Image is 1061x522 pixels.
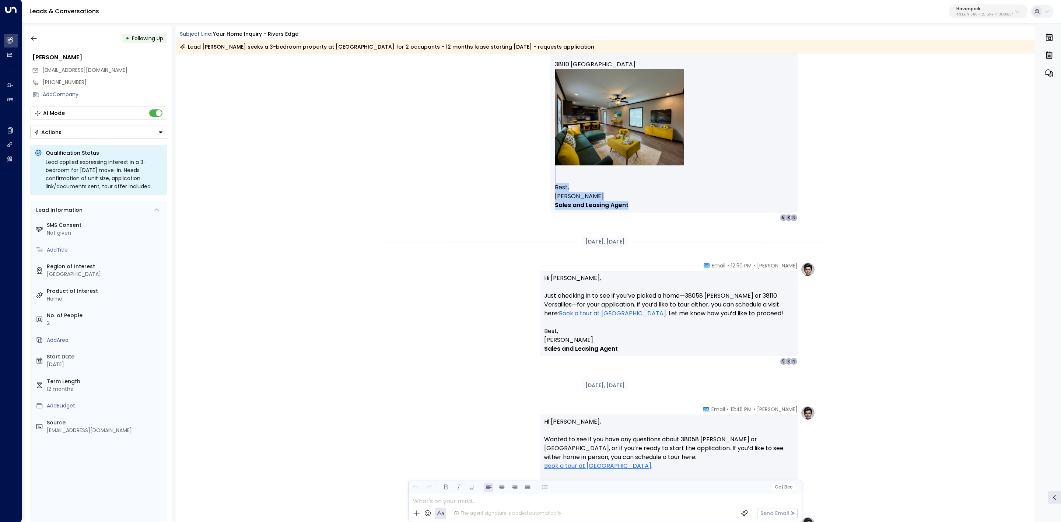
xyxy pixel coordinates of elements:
div: [GEOGRAPHIC_DATA] [47,270,164,278]
span: Best, [544,479,558,488]
span: Subject Line: [180,30,212,38]
span: • [727,406,729,413]
div: • [126,32,129,45]
strong: Sales and Leasing Agent [555,201,628,209]
div: Home [47,295,164,303]
span: • [753,262,755,269]
a: Book a tour at [GEOGRAPHIC_DATA] [544,462,651,470]
div: K [785,214,792,221]
div: 12 months [47,385,164,393]
span: Best, [544,327,558,336]
button: Actions [30,126,167,139]
div: [DATE], [DATE] [582,237,628,247]
a: Leads & Conversations [29,7,99,15]
label: Source [47,419,164,427]
p: Qualification Status [46,149,163,157]
label: No. of People [47,312,164,319]
label: Start Date [47,353,164,361]
button: Cc|Bcc [771,484,795,491]
img: profile-logo.png [801,262,815,277]
span: Email [711,406,725,413]
div: [EMAIL_ADDRESS][DOMAIN_NAME] [47,427,164,434]
div: Your Home Inquiry - Rivers Edge [213,30,298,38]
div: AI Mode [43,109,65,117]
img: 783c1af3-b8e1-4b37-973f-c0356ce3c69e [555,69,684,166]
span: [EMAIL_ADDRESS][DOMAIN_NAME] [42,66,127,74]
label: Product of Interest [47,287,164,295]
label: Region of Interest [47,263,164,270]
div: 5 [780,214,787,221]
span: [PERSON_NAME] [757,262,798,269]
label: SMS Consent [47,221,164,229]
span: Best, [555,183,569,192]
div: Button group with a nested menu [30,126,167,139]
p: Havenpark [956,7,1013,11]
p: Hi [PERSON_NAME], Wanted to see if you have any questions about 38058 [PERSON_NAME] or [GEOGRAPHI... [544,417,793,479]
span: Email [712,262,725,269]
span: [PERSON_NAME] [757,406,798,413]
div: AddBudget [47,402,164,410]
div: Lead [PERSON_NAME] seeks a 3-bedroom property at [GEOGRAPHIC_DATA] for 2 occupants - 12 months le... [180,43,594,50]
span: neocharge23@gmail.com [42,66,127,74]
div: AddCompany [43,91,167,98]
p: Hi [PERSON_NAME], Just checking in to see if you’ve picked a home—38058 [PERSON_NAME] or 38110 Ve... [544,274,793,327]
div: 2 [47,319,164,327]
div: Lead applied expressing interest in a 3-bedroom for [DATE] move-in. Needs confirmation of unit si... [46,158,163,190]
span: | [782,484,783,490]
div: The agent signature is added automatically [454,510,561,516]
div: K [785,358,792,365]
span: Following Up [132,35,163,42]
span: [PERSON_NAME] [544,336,593,344]
span: [PERSON_NAME] [555,192,604,201]
p: 413dacf9-5485-402c-a519-14108c614857 [956,13,1013,16]
div: AddArea [47,336,164,344]
img: profile-logo.png [801,406,815,420]
span: 12:45 PM [731,406,752,413]
a: Book a tour at [GEOGRAPHIC_DATA] [559,309,666,318]
div: Lead Information [34,206,83,214]
div: Actions [34,129,62,136]
div: 5 [780,358,787,365]
span: 12:50 PM [731,262,752,269]
label: Term Length [47,378,164,385]
span: Cc Bcc [774,484,792,490]
div: [DATE], [DATE] [582,380,628,391]
button: Undo [411,483,420,492]
div: AddTitle [47,246,164,254]
button: Redo [424,483,433,492]
button: Havenpark413dacf9-5485-402c-a519-14108c614857 [949,4,1027,18]
div: [DATE] [47,361,164,368]
span: • [727,262,729,269]
div: [PHONE_NUMBER] [43,78,167,86]
span: • [753,406,755,413]
div: N [790,358,798,365]
div: [PERSON_NAME] [32,53,167,62]
div: N [790,214,798,221]
strong: Sales and Leasing Agent [544,344,618,353]
div: Not given [47,229,164,237]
